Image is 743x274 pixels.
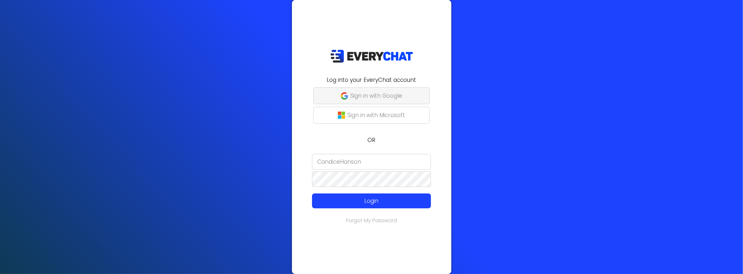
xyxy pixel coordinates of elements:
h2: Log into your EveryChat account [296,76,447,84]
img: google-g.png [341,92,348,99]
button: Sign in with Microsoft [313,107,430,124]
p: OR [296,136,447,144]
input: Email [312,154,431,170]
img: EveryChat_logo_dark.png [330,49,413,63]
a: Forgot My Password [346,217,397,224]
button: Sign in with Google [313,87,430,104]
button: Login [312,193,431,208]
p: Sign in with Google [351,92,402,100]
p: Login [324,197,419,205]
img: microsoft-logo.png [338,112,345,119]
p: Sign in with Microsoft [348,111,405,119]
